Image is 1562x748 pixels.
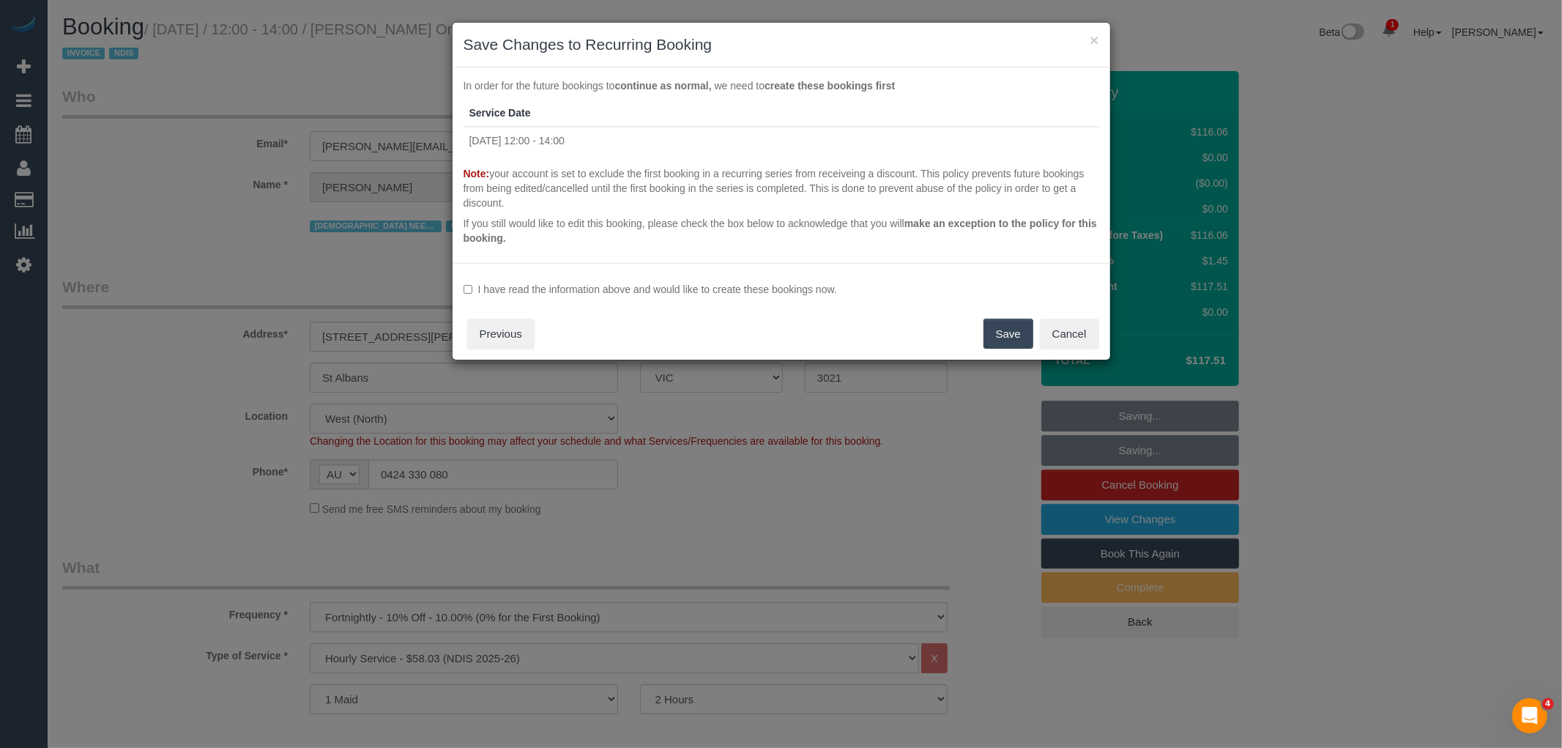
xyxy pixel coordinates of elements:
strong: continue as normal, [615,80,712,92]
button: Previous [467,319,535,349]
span: 4 [1542,698,1554,710]
label: I have read the information above and would like to create these bookings now. [464,282,1099,297]
th: Service Date [464,100,1099,127]
p: your account is set to exclude the first booking in a recurring series from receiveing a discount... [464,166,1099,210]
button: Cancel [1040,319,1099,349]
input: I have read the information above and would like to create these bookings now. [464,285,473,295]
strong: create these bookings first [765,80,895,92]
iframe: Intercom live chat [1512,698,1547,733]
button: × [1090,32,1098,48]
button: Save [983,319,1033,349]
strong: Note: [464,168,490,179]
td: [DATE] 12:00 - 14:00 [464,127,1099,154]
p: If you still would like to edit this booking, please check the box below to acknowledge that you ... [464,216,1099,245]
p: In order for the future bookings to we need to [464,78,1099,93]
h3: Save Changes to Recurring Booking [464,34,1099,56]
